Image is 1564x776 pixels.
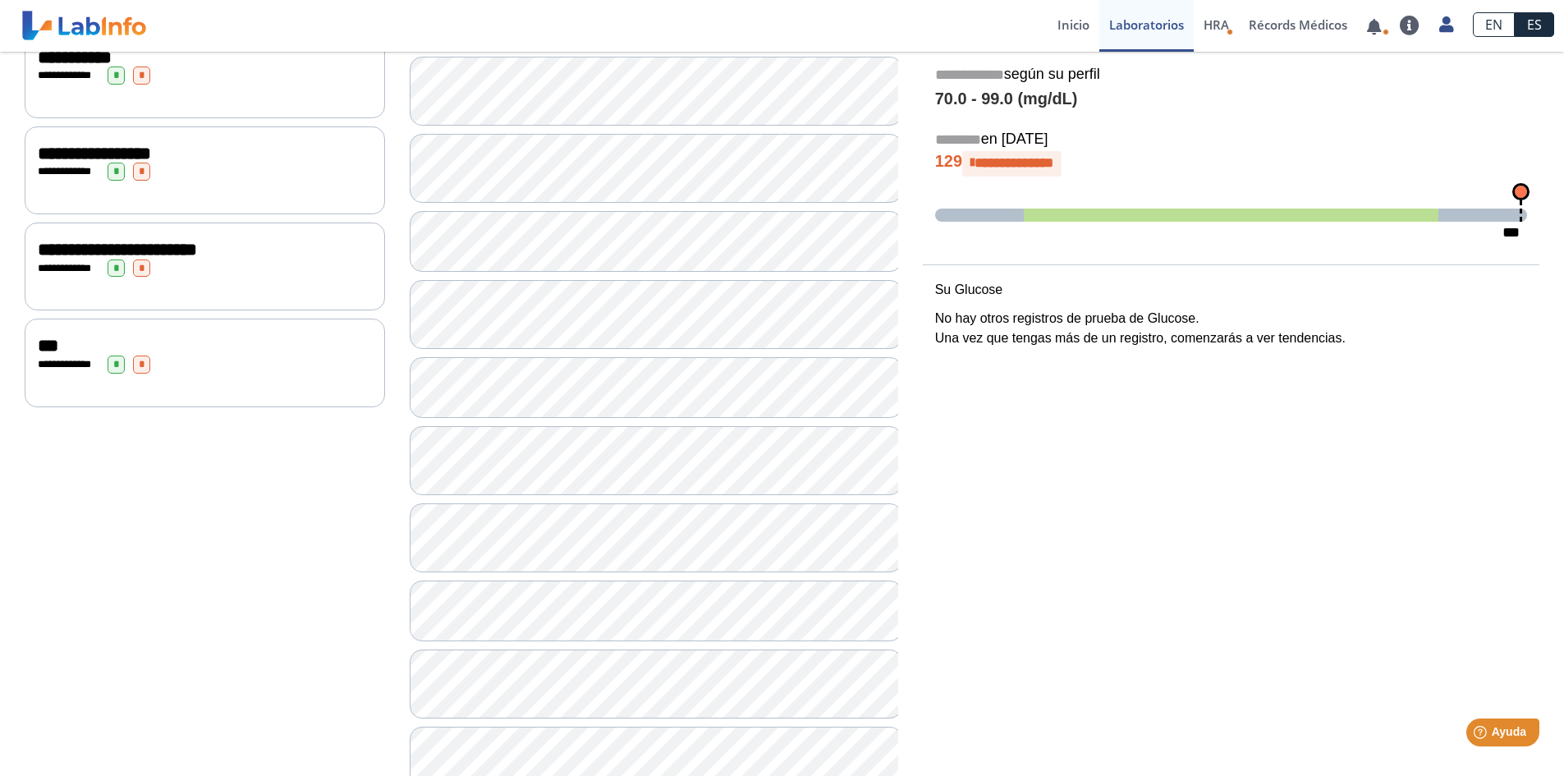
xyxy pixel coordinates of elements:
[1204,16,1229,33] span: HRA
[1418,712,1546,758] iframe: Help widget launcher
[935,66,1527,85] h5: según su perfil
[1473,12,1515,37] a: EN
[935,309,1527,348] p: No hay otros registros de prueba de Glucose. Una vez que tengas más de un registro, comenzarás a ...
[935,90,1527,109] h4: 70.0 - 99.0 (mg/dL)
[1515,12,1554,37] a: ES
[935,151,1527,176] h4: 129
[935,131,1527,149] h5: en [DATE]
[935,280,1527,300] p: Su Glucose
